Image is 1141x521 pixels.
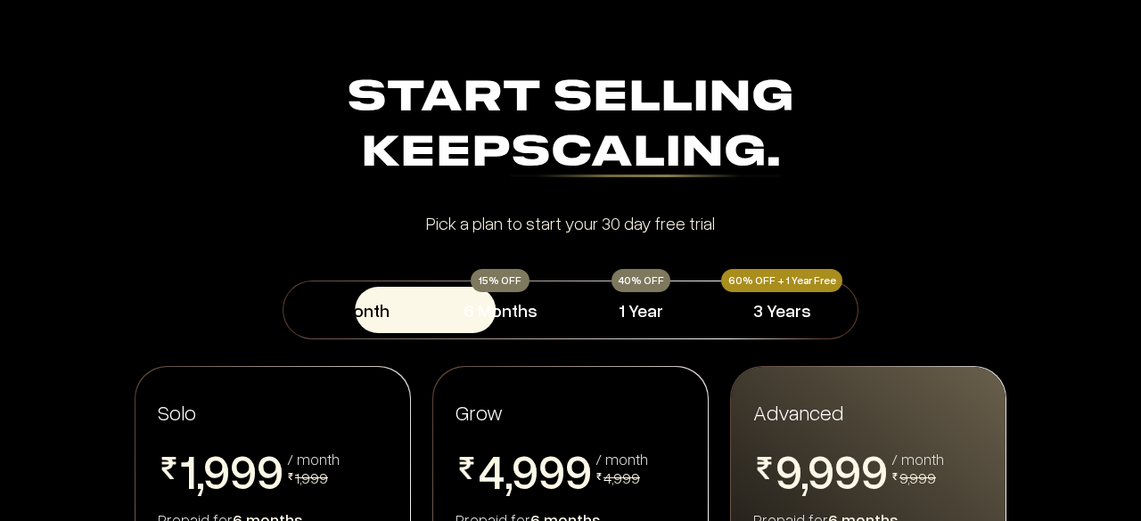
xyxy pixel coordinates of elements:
[776,446,888,494] span: 9,999
[891,451,944,467] div: / month
[899,468,936,487] span: 9,999
[753,398,843,426] span: Advanced
[595,473,603,480] img: pricing-rupee
[289,287,430,333] button: 1 Month
[456,457,478,479] img: pricing-rupee
[721,269,842,292] div: 60% OFF + 1 Year Free
[478,446,592,494] span: 4,999
[753,457,776,479] img: pricing-rupee
[158,457,180,479] img: pricing-rupee
[612,269,670,292] div: 40% OFF
[287,473,294,480] img: pricing-rupee
[595,451,648,467] div: / month
[73,71,1068,182] div: Start Selling
[511,133,781,177] div: Scaling.
[73,214,1068,232] div: Pick a plan to start your 30 day free trial
[891,473,899,480] img: pricing-rupee
[456,399,503,425] span: Grow
[430,287,570,333] button: 6 Months
[295,468,328,487] span: 1,999
[570,287,711,333] button: 1 Year
[73,126,1068,182] div: Keep
[287,451,340,467] div: / month
[158,399,196,425] span: Solo
[603,468,640,487] span: 4,999
[711,287,852,333] button: 3 Years
[471,269,529,292] div: 15% OFF
[180,446,283,494] span: 1,999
